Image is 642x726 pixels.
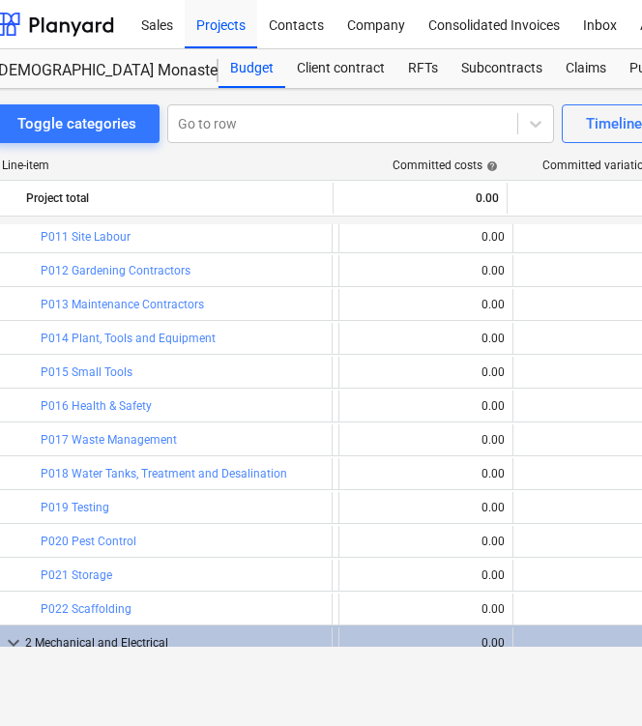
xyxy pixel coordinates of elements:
a: P012 Gardening Contractors [41,264,190,277]
div: Toggle categories [17,111,136,136]
a: P013 Maintenance Contractors [41,298,204,311]
a: P011 Site Labour [41,230,131,244]
div: 0.00 [347,365,505,379]
div: 0.00 [347,535,505,548]
div: 0.00 [347,602,505,616]
div: Timeline [586,111,642,136]
a: P015 Small Tools [41,365,132,379]
a: P020 Pest Control [41,535,136,548]
div: 0.00 [341,183,499,214]
a: P018 Water Tanks, Treatment and Desalination [41,467,287,480]
div: 0.00 [347,636,505,650]
div: Project total [26,183,325,214]
div: 0.00 [347,467,505,480]
div: 0.00 [347,501,505,514]
a: RFTs [396,49,450,88]
a: P017 Waste Management [41,433,177,447]
div: 0.00 [347,264,505,277]
a: P022 Scaffolding [41,602,131,616]
div: 0.00 [347,433,505,447]
span: keyboard_arrow_down [2,631,25,654]
a: Budget [219,49,285,88]
a: P021 Storage [41,568,112,582]
a: P016 Health & Safety [41,399,152,413]
a: Client contract [285,49,396,88]
div: 0.00 [347,399,505,413]
div: 0.00 [347,298,505,311]
div: 0.00 [347,568,505,582]
iframe: Chat Widget [545,633,642,726]
a: P019 Testing [41,501,109,514]
div: 2 Mechanical and Electrical [25,627,324,658]
a: P014 Plant, Tools and Equipment [41,332,216,345]
a: Subcontracts [450,49,554,88]
span: help [482,160,498,172]
div: 0.00 [347,230,505,244]
div: 0.00 [347,332,505,345]
a: Claims [554,49,618,88]
div: Committed costs [393,159,498,172]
